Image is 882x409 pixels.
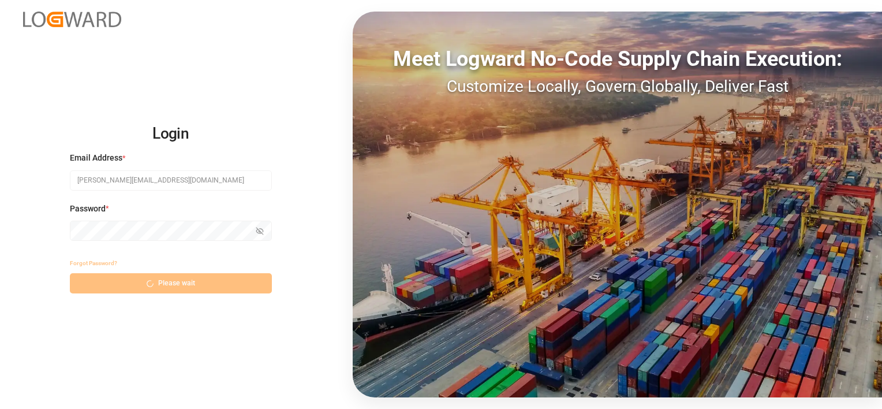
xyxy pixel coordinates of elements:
h2: Login [70,116,272,153]
div: Meet Logward No-Code Supply Chain Execution: [353,43,882,75]
span: Email Address [70,152,122,164]
img: Logward_new_orange.png [23,12,121,27]
div: Customize Locally, Govern Globally, Deliver Fast [353,75,882,99]
span: Password [70,203,106,215]
input: Enter your email [70,170,272,191]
